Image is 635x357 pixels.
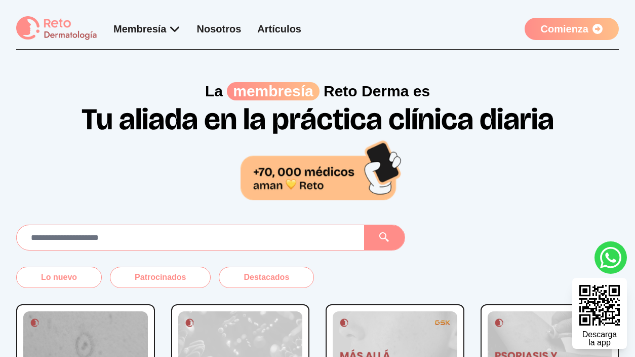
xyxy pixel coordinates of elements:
[594,241,627,274] a: whatsapp button
[582,331,617,347] div: Descarga la app
[257,23,301,34] a: Artículos
[110,267,211,288] button: Patrocinados
[241,138,403,200] img: 70,000 médicos aman Reto
[16,267,102,288] button: Lo nuevo
[227,82,319,100] span: membresía
[16,16,97,41] img: logo Reto dermatología
[197,23,242,34] a: Nosotros
[113,22,181,36] div: Membresía
[219,267,314,288] button: Destacados
[16,82,619,100] p: La Reto Derma es
[16,100,619,200] h1: Tu aliada en la práctica clínica diaria
[525,18,619,40] a: Comienza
